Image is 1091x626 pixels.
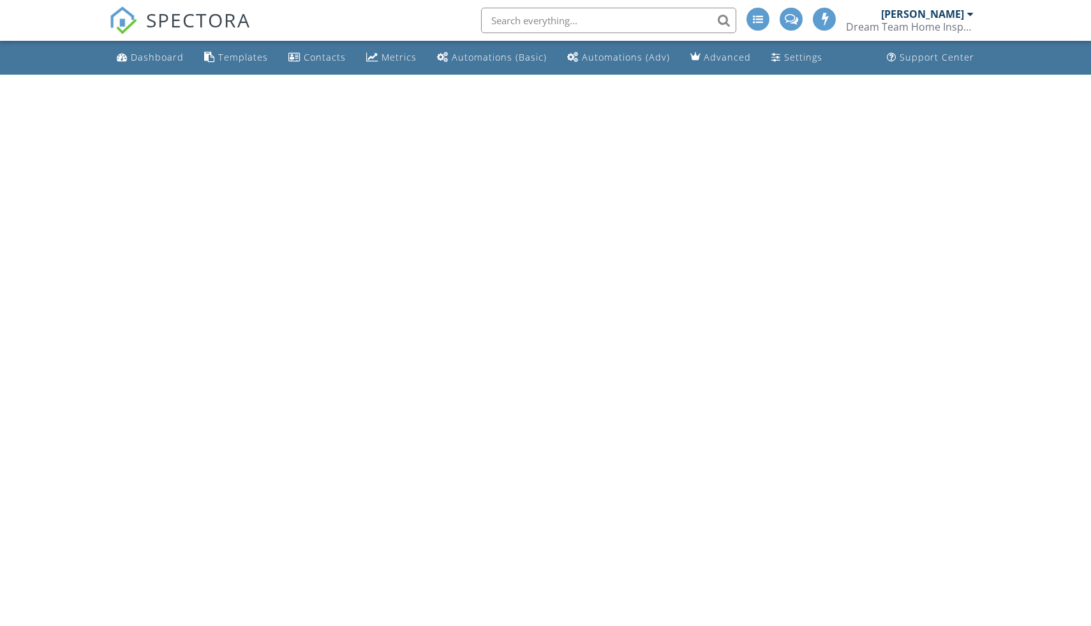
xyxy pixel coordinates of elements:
[304,51,346,63] div: Contacts
[146,6,251,33] span: SPECTORA
[109,17,251,44] a: SPECTORA
[766,46,828,70] a: Settings
[562,46,675,70] a: Automations (Advanced)
[881,8,964,20] div: [PERSON_NAME]
[432,46,552,70] a: Automations (Basic)
[452,51,547,63] div: Automations (Basic)
[784,51,822,63] div: Settings
[382,51,417,63] div: Metrics
[582,51,670,63] div: Automations (Adv)
[283,46,351,70] a: Contacts
[112,46,189,70] a: Dashboard
[704,51,751,63] div: Advanced
[199,46,273,70] a: Templates
[900,51,974,63] div: Support Center
[846,20,974,33] div: Dream Team Home Inspections, PLLC
[481,8,736,33] input: Search everything...
[882,46,979,70] a: Support Center
[685,46,756,70] a: Advanced
[131,51,184,63] div: Dashboard
[361,46,422,70] a: Metrics
[109,6,137,34] img: The Best Home Inspection Software - Spectora
[218,51,268,63] div: Templates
